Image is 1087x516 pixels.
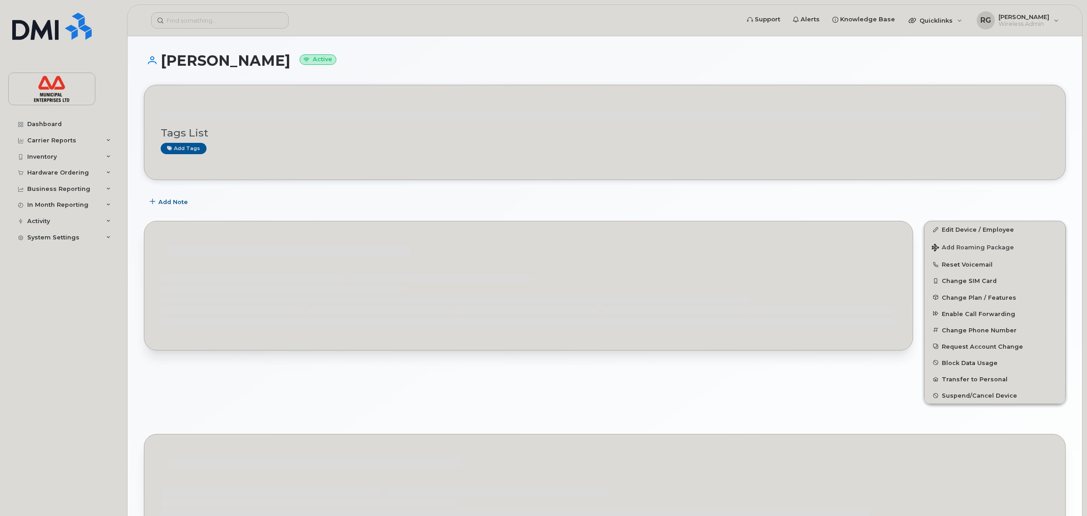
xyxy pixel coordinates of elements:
[161,143,207,154] a: Add tags
[942,392,1017,399] span: Suspend/Cancel Device
[925,289,1065,306] button: Change Plan / Features
[925,221,1065,238] a: Edit Device / Employee
[942,310,1015,317] span: Enable Call Forwarding
[925,322,1065,338] button: Change Phone Number
[932,244,1014,253] span: Add Roaming Package
[925,238,1065,256] button: Add Roaming Package
[925,306,1065,322] button: Enable Call Forwarding
[300,54,336,65] small: Active
[942,294,1016,301] span: Change Plan / Features
[144,194,196,210] button: Add Note
[925,387,1065,404] button: Suspend/Cancel Device
[144,53,1066,68] h1: [PERSON_NAME]
[925,273,1065,289] button: Change SIM Card
[925,256,1065,273] button: Reset Voicemail
[925,338,1065,355] button: Request Account Change
[161,127,1049,139] h3: Tags List
[925,355,1065,371] button: Block Data Usage
[925,371,1065,387] button: Transfer to Personal
[158,198,188,206] span: Add Note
